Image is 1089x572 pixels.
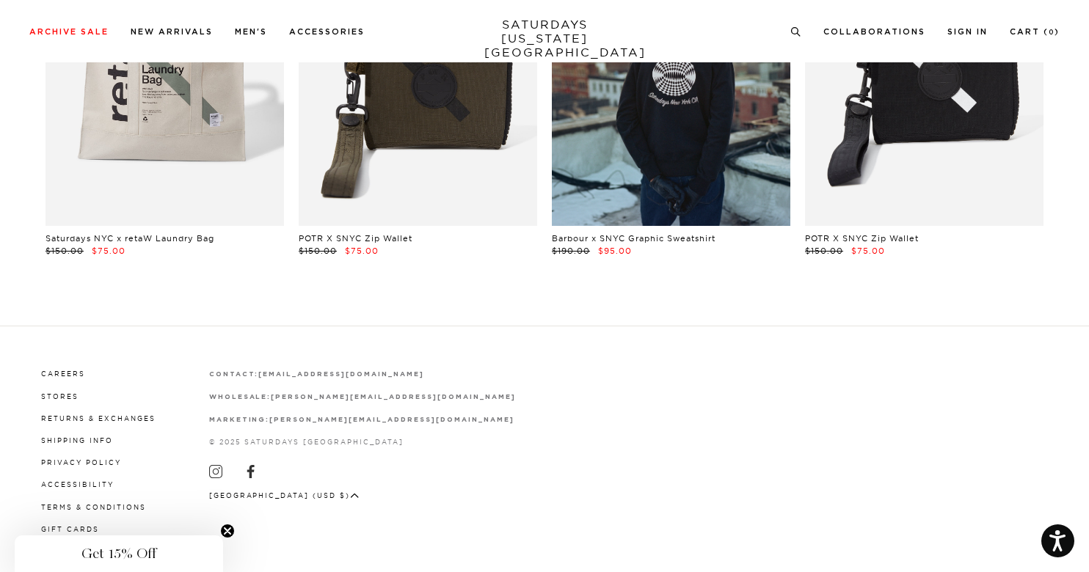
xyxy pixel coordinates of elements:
[41,370,85,378] a: Careers
[258,370,423,378] a: [EMAIL_ADDRESS][DOMAIN_NAME]
[81,545,156,562] span: Get 15% Off
[345,246,379,256] span: $75.00
[552,233,715,243] a: Barbour x SNYC Graphic Sweatshirt
[209,371,259,378] strong: contact:
[299,233,412,243] a: POTR X SNYC Zip Wallet
[41,436,113,444] a: Shipping Info
[209,490,360,501] button: [GEOGRAPHIC_DATA] (USD $)
[45,246,84,256] span: $150.00
[271,392,515,400] a: [PERSON_NAME][EMAIL_ADDRESS][DOMAIN_NAME]
[92,246,125,256] span: $75.00
[1049,29,1055,36] small: 0
[271,394,515,400] strong: [PERSON_NAME][EMAIL_ADDRESS][DOMAIN_NAME]
[299,246,337,256] span: $150.00
[552,246,590,256] span: $190.00
[289,28,365,36] a: Accessories
[269,417,514,423] strong: [PERSON_NAME][EMAIL_ADDRESS][DOMAIN_NAME]
[29,28,109,36] a: Archive Sale
[15,535,223,572] div: Get 15% OffClose teaser
[598,246,632,256] span: $95.00
[41,414,156,422] a: Returns & Exchanges
[41,480,114,488] a: Accessibility
[269,415,514,423] a: [PERSON_NAME][EMAIL_ADDRESS][DOMAIN_NAME]
[235,28,267,36] a: Men's
[851,246,885,256] span: $75.00
[41,525,99,533] a: Gift Cards
[805,233,919,243] a: POTR X SNYC Zip Wallet
[41,392,79,400] a: Stores
[209,417,270,423] strong: marketing:
[41,503,146,511] a: Terms & Conditions
[823,28,925,36] a: Collaborations
[41,458,121,466] a: Privacy Policy
[947,28,988,36] a: Sign In
[258,371,423,378] strong: [EMAIL_ADDRESS][DOMAIN_NAME]
[1010,28,1060,36] a: Cart (0)
[805,246,843,256] span: $150.00
[45,233,214,243] a: Saturdays NYC x retaW Laundry Bag
[220,524,235,538] button: Close teaser
[209,394,272,400] strong: wholesale:
[484,18,605,59] a: SATURDAYS[US_STATE][GEOGRAPHIC_DATA]
[131,28,213,36] a: New Arrivals
[209,436,516,447] p: © 2025 Saturdays [GEOGRAPHIC_DATA]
